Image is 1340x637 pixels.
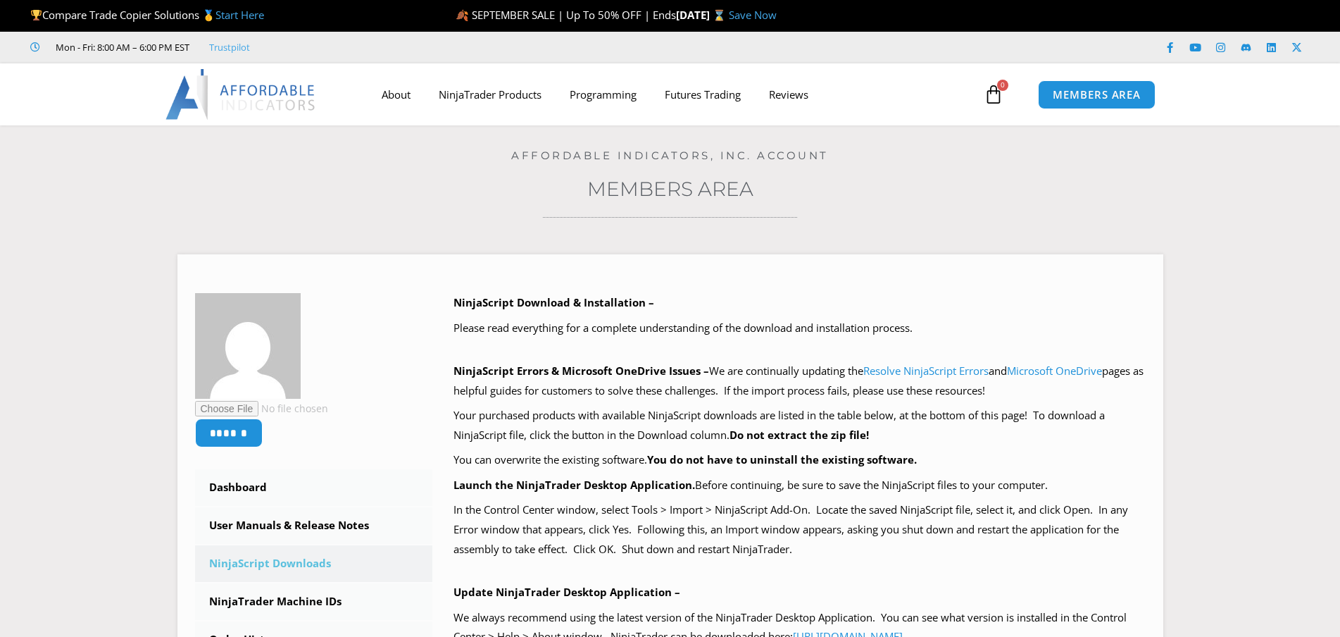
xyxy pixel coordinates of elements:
img: LogoAI | Affordable Indicators – NinjaTrader [165,69,317,120]
img: f5b94c19ddec35b66e29c01f30eb2b7fcff64d50f4c9850b4b3b02c376440baf [195,293,301,399]
a: Start Here [215,8,264,22]
a: Resolve NinjaScript Errors [863,364,989,378]
a: NinjaTrader Products [425,78,556,111]
p: Please read everything for a complete understanding of the download and installation process. [453,318,1146,338]
span: Mon - Fri: 8:00 AM – 6:00 PM EST [52,39,189,56]
p: Before continuing, be sure to save the NinjaScript files to your computer. [453,476,1146,495]
p: Your purchased products with available NinjaScript downloads are listed in the table below, at th... [453,406,1146,445]
b: NinjaScript Download & Installation – [453,295,654,309]
p: You can overwrite the existing software. [453,450,1146,470]
b: Launch the NinjaTrader Desktop Application. [453,478,695,492]
a: About [368,78,425,111]
a: MEMBERS AREA [1038,80,1156,109]
b: Update NinjaTrader Desktop Application – [453,585,680,599]
a: Programming [556,78,651,111]
span: 🍂 SEPTEMBER SALE | Up To 50% OFF | Ends [456,8,676,22]
span: MEMBERS AREA [1053,89,1141,100]
nav: Menu [368,78,980,111]
a: Save Now [729,8,777,22]
span: Compare Trade Copier Solutions 🥇 [30,8,264,22]
a: Affordable Indicators, Inc. Account [511,149,829,162]
a: Futures Trading [651,78,755,111]
b: You do not have to uninstall the existing software. [647,452,917,466]
a: Members Area [587,177,753,201]
p: We are continually updating the and pages as helpful guides for customers to solve these challeng... [453,361,1146,401]
a: User Manuals & Release Notes [195,507,433,544]
span: 0 [997,80,1008,91]
a: Reviews [755,78,822,111]
a: Trustpilot [209,39,250,56]
b: NinjaScript Errors & Microsoft OneDrive Issues – [453,364,709,378]
a: Microsoft OneDrive [1007,364,1102,378]
a: Dashboard [195,469,433,506]
strong: [DATE] ⌛ [676,8,729,22]
a: NinjaScript Downloads [195,545,433,582]
a: 0 [963,74,1025,115]
img: 🏆 [31,10,42,20]
a: NinjaTrader Machine IDs [195,583,433,620]
p: In the Control Center window, select Tools > Import > NinjaScript Add-On. Locate the saved NinjaS... [453,500,1146,559]
b: Do not extract the zip file! [730,428,869,442]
